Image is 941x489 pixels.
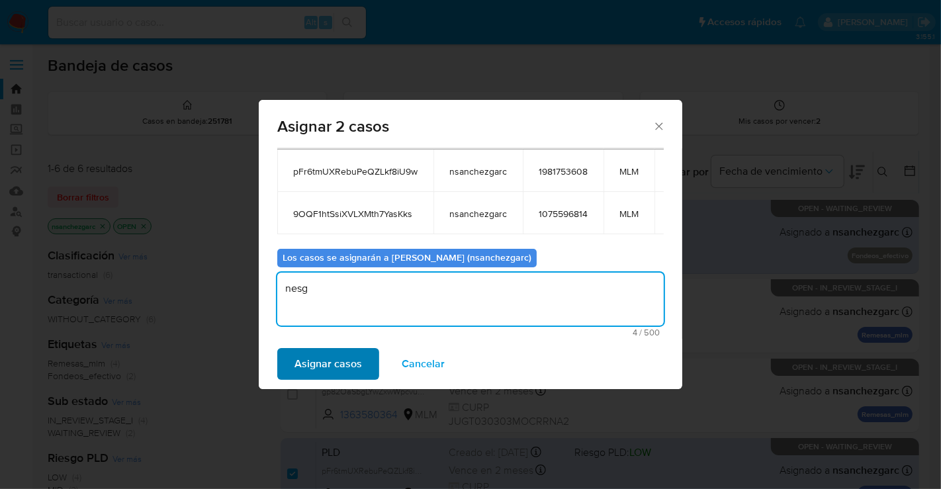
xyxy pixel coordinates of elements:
[539,165,588,177] span: 1981753608
[293,208,418,220] span: 9OQF1htSsiXVLXMth7YasKks
[281,328,660,337] span: Máximo 500 caracteres
[277,118,652,134] span: Asignar 2 casos
[449,208,507,220] span: nsanchezgarc
[619,208,639,220] span: MLM
[277,348,379,380] button: Asignar casos
[294,349,362,378] span: Asignar casos
[293,165,418,177] span: pFr6tmUXRebuPeQZLkf8iU9w
[277,273,664,326] textarea: nesg
[449,165,507,177] span: nsanchezgarc
[539,208,588,220] span: 1075596814
[652,120,664,132] button: Cerrar ventana
[384,348,462,380] button: Cancelar
[402,349,445,378] span: Cancelar
[283,251,531,264] b: Los casos se asignarán a [PERSON_NAME] (nsanchezgarc)
[259,100,682,389] div: assign-modal
[619,165,639,177] span: MLM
